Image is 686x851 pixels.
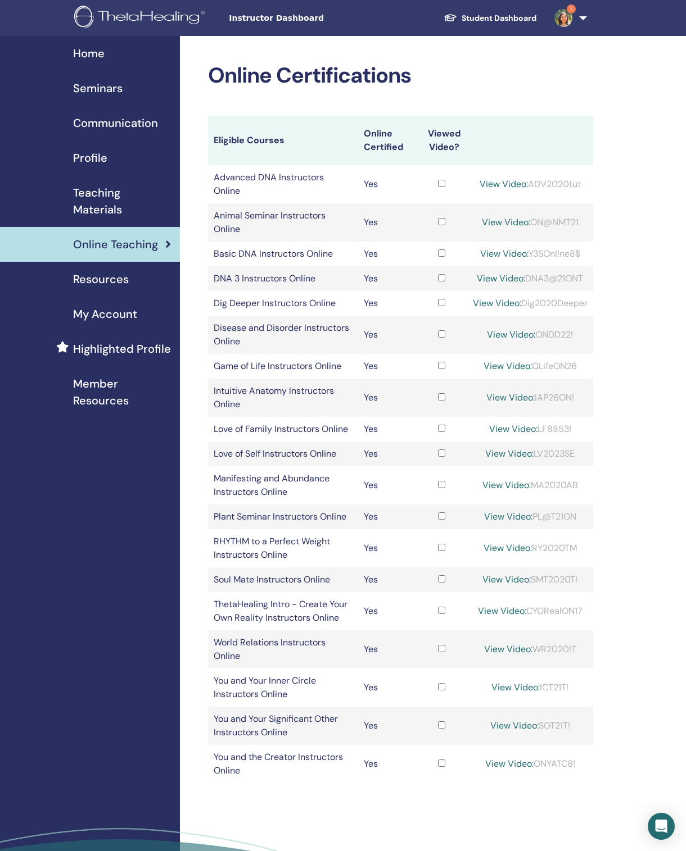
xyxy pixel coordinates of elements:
[208,165,358,203] td: Advanced DNA Instructors Online
[473,604,588,618] div: CYORealON17
[473,643,588,656] div: WR2020!T
[208,63,593,89] h2: Online Certifications
[482,479,531,491] a: View Video:
[358,529,416,567] td: Yes
[473,297,521,309] a: View Video:
[480,178,528,190] a: View Video:
[484,511,532,522] a: View Video:
[485,448,534,459] a: View Video:
[208,242,358,266] td: Basic DNA Instructors Online
[358,165,416,203] td: Yes
[208,567,358,592] td: Soul Mate Instructors Online
[208,592,358,630] td: ThetaHealing Intro - Create Your Own Reality Instructors Online
[73,236,158,253] span: Online Teaching
[73,115,158,131] span: Communication
[358,116,416,165] th: Online Certified
[480,248,529,260] a: View Video:
[73,80,123,97] span: Seminars
[208,266,358,291] td: DNA 3 Instructors Online
[358,203,416,242] td: Yes
[486,392,535,403] a: View Video:
[477,272,525,284] a: View Video:
[358,316,416,354] td: Yes
[208,745,358,783] td: You and the Creator Instructors Online
[473,422,588,436] div: LF8853!
[208,203,358,242] td: Animal Seminar Instructors Online
[473,510,588,524] div: PL@T21ON
[358,242,416,266] td: Yes
[74,6,209,31] img: logo.png
[484,542,532,554] a: View Video:
[485,758,534,770] a: View Video:
[73,45,105,62] span: Home
[358,504,416,529] td: Yes
[73,149,107,166] span: Profile
[358,745,416,783] td: Yes
[358,354,416,379] td: Yes
[73,375,171,409] span: Member Resources
[473,541,588,555] div: RY2020TM
[473,328,588,342] div: ONDD22!
[473,447,588,461] div: LV2023SE
[208,466,358,504] td: Manifesting and Abundance Instructors Online
[229,12,398,24] span: Instructor Dashboard
[444,13,457,22] img: graduation-cap-white.svg
[208,504,358,529] td: Plant Seminar Instructors Online
[473,757,588,771] div: ONYATC8!
[473,272,588,285] div: DNA3@21ONT
[473,719,588,732] div: SOT21T!
[208,116,358,165] th: Eligible Courses
[554,9,572,27] img: default.jpg
[208,316,358,354] td: Disease and Disorder Instructors Online
[473,359,588,373] div: GLifeON26
[208,630,358,668] td: World Relations Instructors Online
[358,668,416,707] td: Yes
[482,574,531,585] a: View Video:
[208,354,358,379] td: Game of Life Instructors Online
[358,266,416,291] td: Yes
[358,466,416,504] td: Yes
[435,8,545,29] a: Student Dashboard
[473,573,588,586] div: SMT2020T!
[358,379,416,417] td: Yes
[484,360,532,372] a: View Video:
[473,216,588,229] div: ON@NMT21
[567,4,576,13] span: 1
[358,592,416,630] td: Yes
[416,116,467,165] th: Viewed Video?
[208,668,358,707] td: You and Your Inner Circle Instructors Online
[473,681,588,694] div: ICT21T!
[482,216,530,228] a: View Video:
[491,681,540,693] a: View Video:
[478,605,526,617] a: View Video:
[473,178,588,191] div: ADV2020tut
[358,442,416,466] td: Yes
[358,707,416,745] td: Yes
[473,297,588,310] div: Dig2020Deeper
[208,417,358,442] td: Love of Family Instructors Online
[73,340,171,357] span: Highlighted Profile
[490,720,539,731] a: View Video:
[358,567,416,592] td: Yes
[473,391,588,404] div: IAP26ON!
[208,707,358,745] td: You and Your Significant Other Instructors Online
[208,291,358,316] td: Dig Deeper Instructors Online
[73,306,137,322] span: My Account
[489,423,538,435] a: View Video:
[358,630,416,668] td: Yes
[473,247,588,261] div: Y3SOnl!ne8$
[73,184,171,218] span: Teaching Materials
[73,271,129,288] span: Resources
[208,379,358,417] td: Intuitive Anatomy Instructors Online
[358,291,416,316] td: Yes
[487,329,535,340] a: View Video:
[648,813,675,840] div: Open Intercom Messenger
[208,442,358,466] td: Love of Self Instructors Online
[358,417,416,442] td: Yes
[208,529,358,567] td: RHYTHM to a Perfect Weight Instructors Online
[473,479,588,492] div: MA2020AB
[484,643,532,655] a: View Video:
